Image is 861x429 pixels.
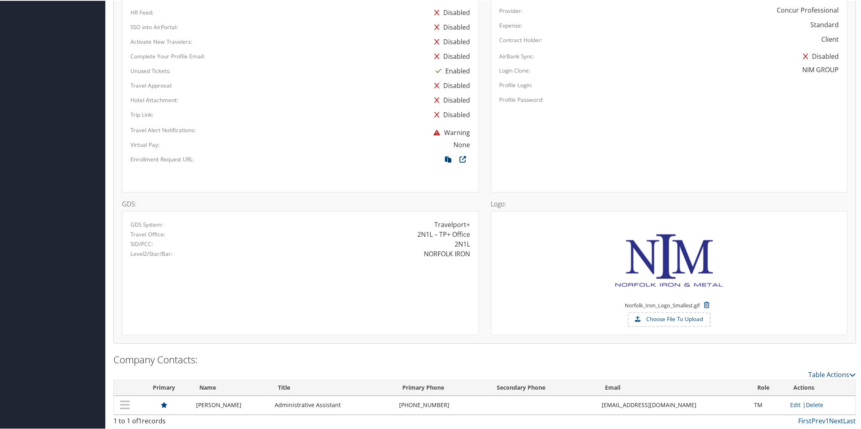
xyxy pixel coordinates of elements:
[826,416,829,425] a: 1
[130,140,160,148] label: Virtual Pay:
[130,37,192,45] label: Activate New Travelers:
[130,239,153,247] label: SID/PCC:
[431,92,470,107] div: Disabled
[113,352,856,366] h2: Company Contacts:
[500,95,544,103] label: Profile Password:
[500,21,523,29] label: Expense:
[122,200,479,206] h4: GDS:
[500,35,543,43] label: Contract Holder:
[799,48,839,63] div: Disabled
[138,416,142,425] span: 1
[598,395,750,414] td: [EMAIL_ADDRESS][DOMAIN_NAME]
[136,380,192,395] th: Primary
[130,22,178,30] label: SSO into AirPortal:
[629,312,710,326] label: Choose File To Upload
[192,395,271,414] td: [PERSON_NAME]
[130,51,205,60] label: Complete Your Profile Email:
[271,395,395,414] td: Administrative Assistant
[809,370,856,379] a: Table Actions
[431,34,470,48] div: Disabled
[130,125,196,133] label: Travel Alert Notifications:
[598,380,750,395] th: Email
[812,416,826,425] a: Prev
[844,416,856,425] a: Last
[130,249,173,257] label: Level2/Star/Bar:
[500,80,533,88] label: Profile Login:
[431,48,470,63] div: Disabled
[424,248,470,258] div: NORFOLK IRON
[130,81,173,89] label: Travel Approval:
[803,64,839,74] div: NIM GROUP
[130,8,154,16] label: HR Feed:
[750,395,786,414] td: TM
[431,77,470,92] div: Disabled
[500,51,535,60] label: AirBank Sync:
[430,127,470,136] span: Warning
[500,6,523,14] label: Provider:
[130,220,163,228] label: GDS System:
[192,380,271,395] th: Name
[130,154,194,163] label: Enrollment Request URL:
[435,219,470,229] div: Travelport+
[786,380,856,395] th: Actions
[625,301,700,316] small: Norfolk_Iron_Logo_Smallest.gif
[418,229,470,238] div: 2N1L – TP+ Office
[431,4,470,19] div: Disabled
[130,66,171,74] label: Unused Tickets:
[490,380,598,395] th: Secondary Phone
[777,4,839,14] div: Concur Professional
[431,107,470,121] div: Disabled
[130,110,154,118] label: Trip Link:
[615,219,723,297] img: Norfolk_Iron_Logo_Smallest.gif
[822,34,839,43] div: Client
[432,63,470,77] div: Enabled
[829,416,844,425] a: Next
[786,395,856,414] td: |
[454,139,470,149] div: None
[271,380,395,395] th: Title
[431,19,470,34] div: Disabled
[811,19,839,29] div: Standard
[130,95,178,103] label: Hotel Attachment:
[799,416,812,425] a: First
[130,230,165,238] label: Travel Office:
[790,401,801,408] a: Edit
[500,66,531,74] label: Login Clone:
[395,395,489,414] td: [PHONE_NUMBER]
[806,401,823,408] a: Delete
[750,380,786,395] th: Role
[491,200,848,206] h4: Logo:
[395,380,489,395] th: Primary Phone
[455,238,470,248] div: 2N1L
